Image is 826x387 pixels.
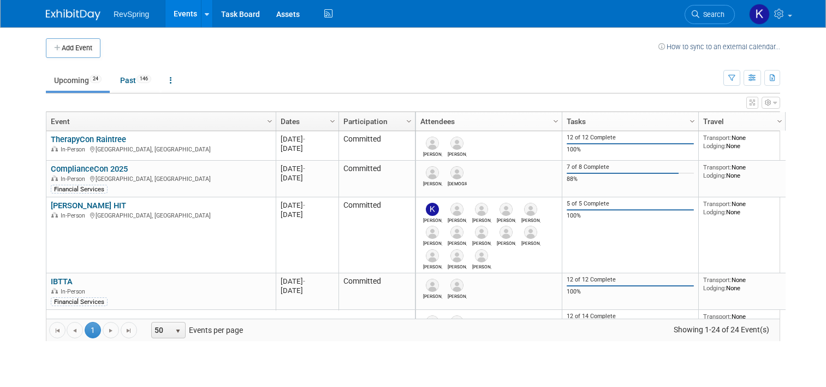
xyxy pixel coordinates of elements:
[174,327,182,336] span: select
[51,174,271,183] div: [GEOGRAPHIC_DATA], [GEOGRAPHIC_DATA]
[303,135,305,143] span: -
[420,112,555,131] a: Attendees
[264,112,276,128] a: Column Settings
[51,201,126,210] a: [PERSON_NAME] HIT
[136,75,151,83] span: 146
[423,216,442,223] div: Kate Leitao
[51,144,271,154] div: [GEOGRAPHIC_DATA], [GEOGRAPHIC_DATA]
[46,9,100,20] img: ExhibitDay
[703,200,782,216] div: None None
[567,288,694,296] div: 100%
[423,179,442,186] div: Bob Duggan
[51,175,58,181] img: In-Person Event
[703,276,732,284] span: Transport:
[567,163,694,171] div: 7 of 8 Complete
[49,322,66,338] a: Go to the first page
[703,208,726,216] span: Lodging:
[61,146,88,153] span: In-Person
[423,239,442,246] div: James (Jim) Hosty
[703,284,726,292] span: Lodging:
[699,10,724,19] span: Search
[774,112,786,128] a: Column Settings
[450,226,463,239] img: Jake Rahn
[106,326,115,335] span: Go to the next page
[448,150,467,157] div: David Bien
[703,142,726,150] span: Lodging:
[475,226,488,239] img: David McCullough
[281,112,331,131] a: Dates
[423,262,442,269] div: Elizabeth Vanschoyck
[53,326,62,335] span: Go to the first page
[448,216,467,223] div: Nicole Rogas
[338,310,415,339] td: Committed
[61,175,88,183] span: In-Person
[703,163,782,179] div: None None
[521,239,540,246] div: Patrick Kimpler
[265,117,274,126] span: Column Settings
[567,146,694,154] div: 100%
[303,165,305,173] span: -
[497,216,516,223] div: Andrea Zaczyk
[343,112,408,131] a: Participation
[426,249,439,262] img: Elizabeth Vanschoyck
[328,117,337,126] span: Column Settings
[521,216,540,223] div: Scott Cyliax
[303,201,305,209] span: -
[775,117,784,126] span: Column Settings
[46,38,100,58] button: Add Event
[703,163,732,171] span: Transport:
[664,322,780,337] span: Showing 1-24 of 24 Event(s)
[448,239,467,246] div: Jake Rahn
[281,173,334,183] div: [DATE]
[567,175,694,183] div: 88%
[500,203,513,216] img: Andrea Zaczyk
[687,112,699,128] a: Column Settings
[327,112,339,128] a: Column Settings
[567,313,694,320] div: 12 of 14 Complete
[448,262,467,269] div: Jamie Westby
[405,117,413,126] span: Column Settings
[51,210,271,220] div: [GEOGRAPHIC_DATA], [GEOGRAPHIC_DATA]
[281,201,334,210] div: [DATE]
[338,273,415,310] td: Committed
[426,166,439,179] img: Bob Duggan
[114,10,149,19] span: RevSpring
[524,226,537,239] img: Patrick Kimpler
[475,249,488,262] img: Jeff Buschow
[658,43,780,51] a: How to sync to an external calendar...
[448,179,467,186] div: Crista Harwood
[281,164,334,173] div: [DATE]
[51,112,269,131] a: Event
[281,210,334,219] div: [DATE]
[567,276,694,284] div: 12 of 12 Complete
[281,286,334,295] div: [DATE]
[450,249,463,262] img: Jamie Westby
[61,288,88,295] span: In-Person
[61,212,88,219] span: In-Person
[51,185,108,193] div: Financial Services
[450,279,463,292] img: Chris Cochran
[51,297,108,306] div: Financial Services
[303,277,305,285] span: -
[450,203,463,216] img: Nicole Rogas
[281,134,334,144] div: [DATE]
[475,203,488,216] img: Nick Nunez
[567,112,691,131] a: Tasks
[138,322,254,338] span: Events per page
[472,216,491,223] div: Nick Nunez
[423,292,442,299] div: Jeff Borja
[472,239,491,246] div: David McCullough
[500,226,513,239] img: Chad Zingler
[448,292,467,299] div: Chris Cochran
[70,326,79,335] span: Go to the previous page
[85,322,101,338] span: 1
[90,75,102,83] span: 24
[703,172,726,179] span: Lodging:
[121,322,137,338] a: Go to the last page
[403,112,415,128] a: Column Settings
[450,137,463,150] img: David Bien
[152,322,170,338] span: 50
[338,161,415,197] td: Committed
[51,288,58,294] img: In-Person Event
[51,277,73,286] a: IBTTA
